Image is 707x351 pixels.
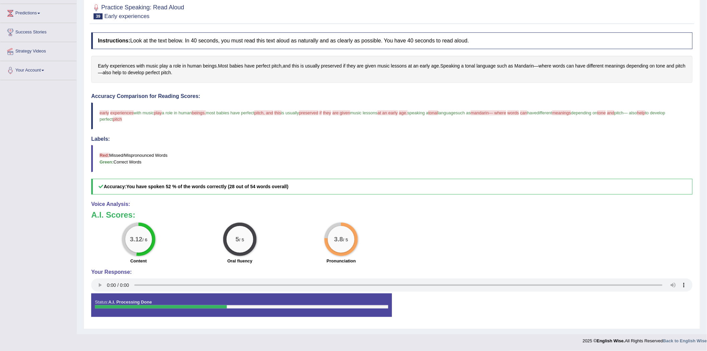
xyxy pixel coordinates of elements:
[321,63,342,70] span: Click to see word definition
[100,153,109,158] b: Red:
[537,110,552,115] span: different
[100,110,667,122] span: to develop perfect
[300,63,304,70] span: Click to see word definition
[553,63,565,70] span: Click to see word definition
[113,69,121,76] span: Click to see word definition
[305,63,320,70] span: Click to see word definition
[667,63,674,70] span: Click to see word definition
[103,69,111,76] span: Click to see word definition
[91,145,693,172] blockquote: Missed/Mispronounced Words Correct Words
[597,110,606,115] span: tone
[91,56,693,83] div: . , . — — .
[299,110,318,115] span: preserved
[597,338,625,343] strong: English Wise.
[91,3,184,19] h2: Practice Speaking: Read Aloud
[108,300,152,305] strong: A.I. Processing Done
[113,117,122,122] span: pitch
[182,63,186,70] span: Click to see word definition
[136,63,145,70] span: Click to see word definition
[128,69,144,76] span: Click to see word definition
[399,110,407,115] span: age.
[508,63,513,70] span: Click to see word definition
[0,42,77,59] a: Strategy Videos
[254,110,273,115] span: pitch, and
[587,63,603,70] span: Click to see word definition
[94,13,103,19] span: 39
[575,63,585,70] span: Click to see word definition
[629,110,637,115] span: also
[440,63,460,70] span: Click to see word definition
[130,236,142,243] big: 3.12
[110,110,134,115] span: experiences
[461,63,464,70] span: Click to see word definition
[274,110,281,115] span: this
[520,110,527,115] span: can
[413,63,419,70] span: Click to see word definition
[663,338,707,343] a: Back to English Wise
[100,159,114,164] b: Green:
[159,63,168,70] span: Click to see word definition
[552,110,571,115] span: meanings
[161,69,171,76] span: Click to see word definition
[420,63,430,70] span: Click to see word definition
[676,63,686,70] span: Click to see word definition
[456,110,471,115] span: such as
[154,110,162,115] span: play
[583,334,707,344] div: 2025 © All Rights Reserved
[272,63,282,70] span: Click to see word definition
[0,4,77,21] a: Predictions
[508,110,519,115] span: words
[626,63,648,70] span: Click to see word definition
[497,63,507,70] span: Click to see word definition
[91,93,693,99] h4: Accuracy Comparison for Reading Scores:
[623,110,628,115] span: —
[126,184,288,189] b: You have spoken 52 % of the words correctly (28 out of 54 words overall)
[192,110,206,115] span: beings.
[91,294,392,317] div: Status:
[134,110,154,115] span: with music
[173,63,181,70] span: Click to see word definition
[343,237,348,242] small: / 5
[571,110,597,115] span: depending on
[227,258,252,264] label: Oral fluency
[169,63,172,70] span: Click to see word definition
[527,110,537,115] span: have
[283,63,290,70] span: Click to see word definition
[567,63,574,70] span: Click to see word definition
[347,63,356,70] span: Click to see word definition
[471,110,506,115] span: mandarin— where
[256,63,270,70] span: Click to see word definition
[637,110,646,115] span: help
[605,63,625,70] span: Click to see word definition
[110,63,135,70] span: Click to see word definition
[236,236,239,243] big: 5
[656,63,665,70] span: Click to see word definition
[145,69,160,76] span: Click to see word definition
[187,63,202,70] span: Click to see word definition
[218,63,228,70] span: Click to see word definition
[0,61,77,78] a: Your Account
[431,63,439,70] span: Click to see word definition
[539,63,551,70] span: Click to see word definition
[350,110,378,115] span: music lessons
[465,63,475,70] span: Click to see word definition
[91,136,693,142] h4: Labels:
[98,63,109,70] span: Click to see word definition
[327,258,356,264] label: Pronunciation
[476,63,496,70] span: Click to see word definition
[365,63,376,70] span: Click to see word definition
[319,110,322,115] span: if
[408,63,412,70] span: Click to see word definition
[123,69,127,76] span: Click to see word definition
[428,110,438,115] span: tonal
[378,110,398,115] span: at an early
[515,63,534,70] span: Click to see word definition
[100,110,109,115] span: early
[104,13,149,19] small: Early experiences
[343,63,345,70] span: Click to see word definition
[650,63,655,70] span: Click to see word definition
[408,110,429,115] span: speaking a
[0,23,77,40] a: Success Stories
[91,269,693,275] h4: Your Response:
